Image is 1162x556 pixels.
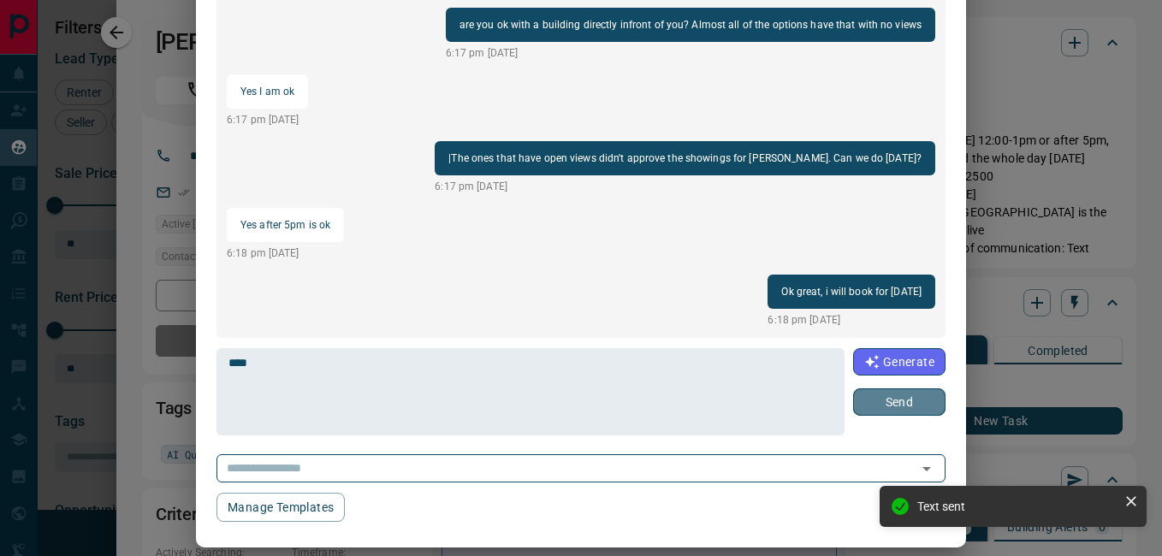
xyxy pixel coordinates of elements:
p: Ok great, i will book for [DATE] [781,281,922,302]
p: 6:17 pm [DATE] [435,179,935,194]
button: Open [915,457,939,481]
p: 6:17 pm [DATE] [446,45,935,61]
p: |The ones that have open views didn't approve the showings for [PERSON_NAME]. Can we do [DATE]? [448,148,922,169]
p: Yes I am ok [240,81,294,102]
button: Manage Templates [216,493,345,522]
p: Yes after 5pm is ok [240,215,330,235]
p: 6:18 pm [DATE] [227,245,344,261]
button: Send [853,388,946,416]
p: are you ok with a building directly infront of you? Almost all of the options have that with no v... [459,15,922,35]
button: Generate [853,348,946,376]
div: Text sent [917,500,1118,513]
p: 6:17 pm [DATE] [227,112,308,127]
p: 6:18 pm [DATE] [768,312,935,328]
